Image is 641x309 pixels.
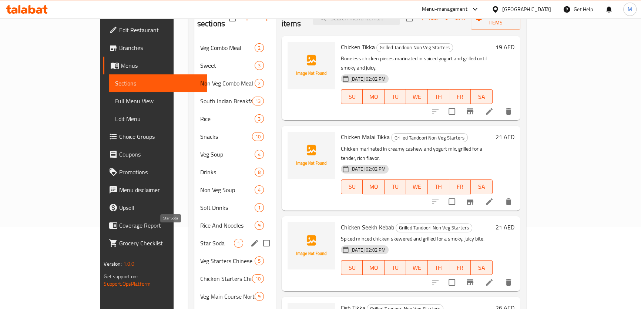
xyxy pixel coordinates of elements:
[341,89,363,104] button: SU
[255,114,264,123] div: items
[194,92,276,110] div: South Indian Breakfast13
[252,97,264,105] div: items
[200,256,255,265] div: Veg Starters Chinese
[449,260,471,275] button: FR
[234,239,243,248] div: items
[103,163,207,181] a: Promotions
[341,179,363,194] button: SU
[406,179,427,194] button: WE
[255,185,264,194] div: items
[406,260,427,275] button: WE
[119,203,201,212] span: Upsell
[255,256,264,265] div: items
[200,97,252,105] span: South Indian Breakfast
[444,275,460,290] span: Select to update
[194,145,276,163] div: Veg Soup4
[194,270,276,288] div: Chicken Starters Chinese10
[396,224,472,232] div: Grilled Tandoori Non Veg Starters
[348,246,389,253] span: [DATE] 02:02 PM
[119,221,201,230] span: Coverage Report
[431,262,446,273] span: TH
[194,163,276,181] div: Drinks8
[200,168,255,177] span: Drinks
[119,185,201,194] span: Menu disclaimer
[500,103,517,120] button: delete
[255,222,264,229] span: 9
[387,91,403,102] span: TU
[282,7,304,29] h2: Menu items
[485,107,494,116] a: Edit menu item
[194,234,276,252] div: Star Soda1edit
[255,79,264,88] div: items
[255,44,264,51] span: 2
[119,26,201,34] span: Edit Restaurant
[103,234,207,252] a: Grocery Checklist
[119,132,201,141] span: Choice Groups
[485,278,494,287] a: Edit menu item
[255,204,264,211] span: 1
[344,91,360,102] span: SU
[628,5,632,13] span: M
[341,234,493,243] p: Spiced minced chicken skewered and grilled for a smoky, juicy bite.
[496,222,514,232] h6: 21 AED
[341,144,493,163] p: Chicken marinated in creamy cashew and yogurt mix, grilled for a tender, rich flavor.
[409,262,424,273] span: WE
[200,185,255,194] span: Non Veg Soup
[200,132,252,141] span: Snacks
[255,115,264,122] span: 3
[103,57,207,74] a: Menus
[449,89,471,104] button: FR
[255,61,264,70] div: items
[234,240,243,247] span: 1
[115,114,201,123] span: Edit Menu
[348,165,389,172] span: [DATE] 02:02 PM
[471,260,492,275] button: SA
[115,79,201,88] span: Sections
[344,262,360,273] span: SU
[474,91,489,102] span: SA
[496,132,514,142] h6: 21 AED
[366,262,381,273] span: MO
[341,41,375,53] span: Chicken Tikka
[391,133,468,142] div: Grilled Tandoori Non Veg Starters
[461,103,479,120] button: Branch-specific-item
[119,150,201,159] span: Coupons
[104,259,122,269] span: Version:
[200,274,252,283] span: Chicken Starters Chinese
[109,110,207,128] a: Edit Menu
[194,252,276,270] div: Veg Starters Chinese5
[392,134,467,142] span: Grilled Tandoori Non Veg Starters
[200,43,255,52] span: Veg Combo Meal
[396,224,472,232] span: Grilled Tandoori Non Veg Starters
[385,179,406,194] button: TU
[461,193,479,211] button: Branch-specific-item
[385,89,406,104] button: TU
[376,43,453,52] div: Grilled Tandoori Non Veg Starters
[194,128,276,145] div: Snacks10
[194,57,276,74] div: Sweet3
[109,74,207,92] a: Sections
[123,259,135,269] span: 1.0.0
[252,274,264,283] div: items
[363,89,384,104] button: MO
[363,260,384,275] button: MO
[387,181,403,192] span: TU
[200,61,255,70] span: Sweet
[452,181,468,192] span: FR
[366,91,381,102] span: MO
[119,43,201,52] span: Branches
[288,42,335,89] img: Chicken Tikka
[255,80,264,87] span: 2
[428,179,449,194] button: TH
[200,221,255,230] span: Rice And Noodles
[377,43,453,52] span: Grilled Tandoori Non Veg Starters
[385,260,406,275] button: TU
[255,43,264,52] div: items
[200,114,255,123] div: Rice
[252,132,264,141] div: items
[502,5,551,13] div: [GEOGRAPHIC_DATA]
[452,262,468,273] span: FR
